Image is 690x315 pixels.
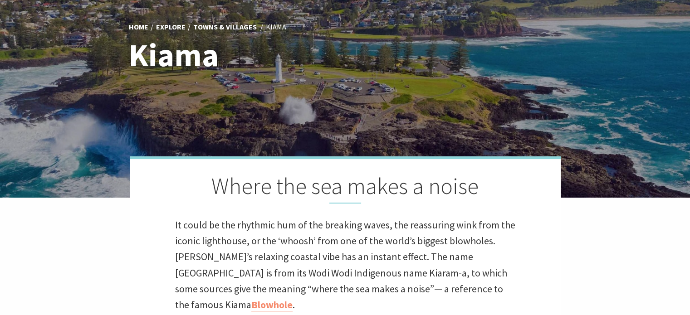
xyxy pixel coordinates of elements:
[175,173,515,204] h2: Where the sea makes a noise
[175,217,515,313] p: It could be the rhythmic hum of the breaking waves, the reassuring wink from the iconic lighthous...
[266,21,286,33] li: Kiama
[156,22,186,32] a: Explore
[193,22,257,32] a: Towns & Villages
[129,38,385,73] h1: Kiama
[251,298,293,311] a: Blowhole
[129,22,148,32] a: Home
